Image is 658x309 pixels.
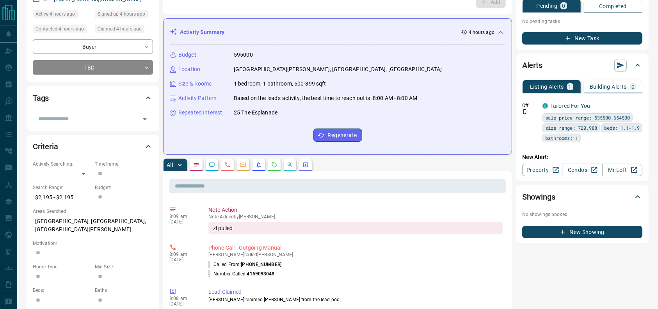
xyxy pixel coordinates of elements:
p: Completed [599,4,627,9]
a: Condos [562,164,602,176]
div: Tags [33,89,153,107]
p: All [167,162,173,168]
svg: Listing Alerts [256,162,262,168]
button: New Task [522,32,642,45]
span: bathrooms: 1 [545,134,578,142]
p: Beds: [33,287,91,294]
p: Budget: [95,184,153,191]
p: Timeframe: [95,161,153,168]
p: [GEOGRAPHIC_DATA], [GEOGRAPHIC_DATA], [GEOGRAPHIC_DATA][PERSON_NAME] [33,215,153,236]
div: Mon Aug 18 2025 [95,25,153,36]
a: Mr.Loft [602,164,642,176]
h2: Criteria [33,140,58,153]
p: Search Range: [33,184,91,191]
div: Showings [522,188,642,206]
p: Building Alerts [590,84,627,89]
p: New Alert: [522,153,642,161]
p: [GEOGRAPHIC_DATA][PERSON_NAME], [GEOGRAPHIC_DATA], [GEOGRAPHIC_DATA] [234,65,442,73]
p: Home Type: [33,263,91,270]
p: Phone Call - Outgoing Manual [208,244,503,252]
p: 25 The Esplanade [234,109,277,117]
p: Listing Alerts [530,84,564,89]
p: Based on the lead's activity, the best time to reach out is: 8:00 AM - 8:00 AM [234,94,417,102]
p: $2,195 - $2,195 [33,191,91,204]
p: 4 hours ago [469,29,494,36]
span: size range: 720,988 [545,124,597,132]
p: Repeated Interest [178,109,222,117]
div: Alerts [522,56,642,75]
svg: Agent Actions [302,162,309,168]
p: Off [522,102,538,109]
p: Size & Rooms [178,80,212,88]
span: beds: 1.1-1.9 [604,124,640,132]
svg: Lead Browsing Activity [209,162,215,168]
div: Buyer [33,39,153,54]
p: Note Action [208,206,503,214]
p: Number Called: [208,270,275,277]
p: Actively Searching: [33,161,91,168]
button: New Showing [522,226,642,238]
p: 8:08 am [169,296,197,301]
p: [DATE] [169,301,197,307]
button: Open [139,114,150,125]
div: Mon Aug 18 2025 [33,10,91,21]
h2: Tags [33,92,49,104]
p: 8:09 am [169,214,197,219]
span: Active 4 hours ago [36,10,75,18]
span: [PHONE_NUMBER] [241,262,281,267]
span: Signed up 4 hours ago [98,10,145,18]
span: Contacted 4 hours ago [36,25,84,33]
div: TBD [33,60,153,75]
svg: Notes [193,162,199,168]
span: sale price range: 535500,654500 [545,114,630,121]
p: Activity Summary [180,28,224,36]
span: Claimed 4 hours ago [98,25,142,33]
p: Budget [178,51,196,59]
a: Property [522,164,562,176]
p: 1 [569,84,572,89]
h2: Alerts [522,59,542,71]
p: Location [178,65,200,73]
p: Note Added by [PERSON_NAME] [208,214,503,220]
p: Min Size: [95,263,153,270]
svg: Opportunities [287,162,293,168]
div: Mon Aug 18 2025 [95,10,153,21]
p: [DATE] [169,219,197,225]
div: Activity Summary4 hours ago [170,25,505,39]
p: 1 bedroom, 1 bathroom, 600-899 sqft [234,80,326,88]
div: Criteria [33,137,153,156]
p: Pending [536,3,557,9]
p: 0 [631,84,635,89]
svg: Push Notification Only [522,109,528,114]
p: Baths: [95,287,153,294]
p: Activity Pattern [178,94,217,102]
p: No showings booked [522,211,642,218]
h2: Showings [522,191,555,203]
p: 595000 [234,51,253,59]
p: Motivation: [33,240,153,247]
p: Areas Searched: [33,208,153,215]
p: [PERSON_NAME] called [PERSON_NAME] [208,252,503,257]
svg: Emails [240,162,246,168]
div: zl pulled [208,222,503,234]
p: 0 [562,3,565,9]
span: 4169093048 [247,271,275,277]
button: Regenerate [313,129,362,142]
p: [PERSON_NAME] claimed [PERSON_NAME] from the lead pool [208,296,503,303]
div: Mon Aug 18 2025 [33,25,91,36]
svg: Requests [271,162,277,168]
p: [DATE] [169,257,197,263]
svg: Calls [224,162,231,168]
a: Tailored For You [550,103,590,109]
p: 8:09 am [169,252,197,257]
p: Called From: [208,261,281,268]
p: Lead Claimed [208,288,503,296]
p: No pending tasks [522,16,642,27]
div: condos.ca [542,103,548,109]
